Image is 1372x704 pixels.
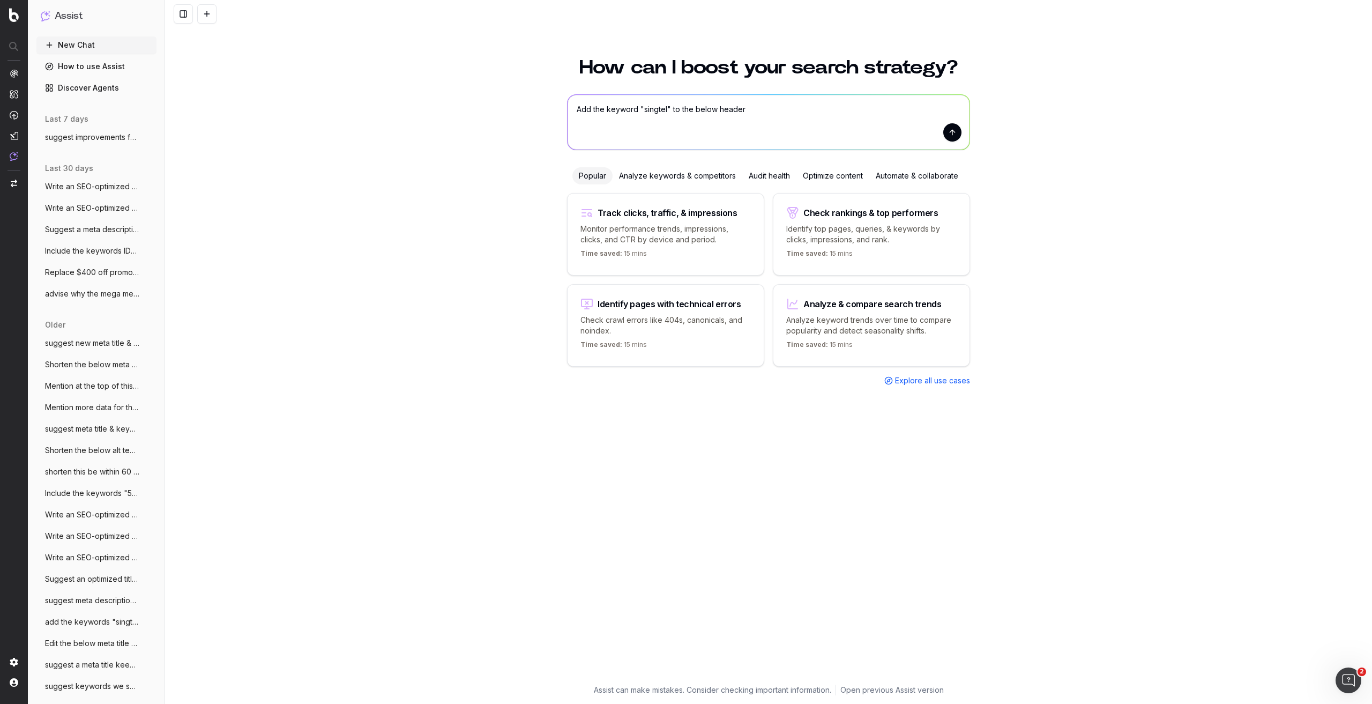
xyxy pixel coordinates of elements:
a: Open previous Assist version [840,685,944,695]
span: suggest meta title & keywords for our pa [45,424,139,434]
img: My account [10,678,18,687]
span: Mention at the top of this article that [45,381,139,391]
p: Analyze keyword trends over time to compare popularity and detect seasonality shifts. [786,315,957,336]
button: Write an SEO-optimized content about the [36,178,156,195]
button: suggest improvements for the below meta [36,129,156,146]
img: Assist [10,152,18,161]
div: Automate & collaborate [869,167,965,184]
iframe: Intercom live chat [1336,668,1361,693]
img: Botify logo [9,8,19,22]
div: Track clicks, traffic, & impressions [598,209,737,217]
button: Write an SEO-optimized content in a simi [36,549,156,566]
span: suggest a meta title keeping to be withi [45,659,139,670]
button: Include the keywords IDD Calls & global [36,242,156,260]
span: suggest new meta title & description to [45,338,139,349]
button: Shorten the below meta description to be [36,356,156,373]
div: Check rankings & top performers [803,209,938,217]
span: last 7 days [45,114,88,124]
button: suggest keywords we should target based [36,678,156,695]
span: suggest meta description for this page h [45,595,139,606]
button: Suggest a meta description of less than [36,221,156,238]
button: Write an SEO-optimized content in a simi [36,506,156,523]
span: Shorten the below alt text to be less th [45,445,139,456]
a: How to use Assist [36,58,156,75]
button: suggest new meta title & description to [36,335,156,352]
button: Suggest an optimized title and descripti [36,570,156,588]
span: older [45,320,65,330]
div: Popular [572,167,613,184]
p: 15 mins [580,340,647,353]
p: Check crawl errors like 404s, canonicals, and noindex. [580,315,751,336]
img: Studio [10,131,18,140]
span: suggest improvements for the below meta [45,132,139,143]
span: Write an SEO-optimized content in a simi [45,531,139,542]
button: Mention at the top of this article that [36,377,156,395]
img: Activation [10,110,18,120]
span: Suggest a meta description of less than [45,224,139,235]
div: Audit health [742,167,796,184]
span: Replace $400 off promo in the below cont [45,267,139,278]
span: Write an SEO-optimized content about the [45,181,139,192]
span: shorten this be within 60 characters Sin [45,466,139,477]
span: Mention more data for the same price in [45,402,139,413]
div: Analyze keywords & competitors [613,167,742,184]
p: Identify top pages, queries, & keywords by clicks, impressions, and rank. [786,224,957,245]
button: suggest a meta title keeping to be withi [36,656,156,673]
span: Write an SEO-optimized content in a simi [45,552,139,563]
span: Time saved: [786,249,828,257]
p: Assist can make mistakes. Consider checking important information. [594,685,831,695]
span: suggest keywords we should target based [45,681,139,692]
span: last 30 days [45,163,93,174]
div: Identify pages with technical errors [598,300,741,308]
img: Setting [10,658,18,666]
p: Monitor performance trends, impressions, clicks, and CTR by device and period. [580,224,751,245]
a: Explore all use cases [884,375,970,386]
button: shorten this be within 60 characters Sin [36,463,156,480]
span: Time saved: [786,340,828,349]
button: suggest meta title & keywords for our pa [36,420,156,438]
div: Optimize content [796,167,869,184]
h1: Assist [55,9,83,24]
span: Write an SEO-optimized content in a simi [45,509,139,520]
button: add the keywords "singtel" & "[GEOGRAPHIC_DATA]" [36,613,156,631]
div: Analyze & compare search trends [803,300,942,308]
button: Assist [41,9,152,24]
button: Write an SEO-optimized content about the [36,199,156,217]
p: 15 mins [786,340,853,353]
textarea: Add the keyword "singtel" to the below header [568,95,970,150]
button: New Chat [36,36,156,54]
button: Edit the below meta title & description [36,635,156,652]
img: Assist [41,11,50,21]
button: Mention more data for the same price in [36,399,156,416]
span: Shorten the below meta description to be [45,359,139,370]
img: Intelligence [10,90,18,99]
span: Edit the below meta title & description [45,638,139,649]
span: Explore all use cases [895,375,970,386]
button: Shorten the below alt text to be less th [36,442,156,459]
p: 15 mins [786,249,853,262]
a: Discover Agents [36,79,156,97]
span: Suggest an optimized title and descripti [45,574,139,584]
h1: How can I boost your search strategy? [567,58,970,77]
span: Time saved: [580,340,622,349]
img: Switch project [11,180,17,187]
span: Write an SEO-optimized content about the [45,203,139,213]
span: Include the keywords "5G+ priority" as i [45,488,139,499]
span: 2 [1358,668,1366,676]
button: Include the keywords "5G+ priority" as i [36,485,156,502]
span: advise why the mega menu in this page ht [45,288,139,299]
button: Write an SEO-optimized content in a simi [36,528,156,545]
span: Time saved: [580,249,622,257]
button: Replace $400 off promo in the below cont [36,264,156,281]
span: add the keywords "singtel" & "[GEOGRAPHIC_DATA]" [45,617,139,627]
img: Analytics [10,69,18,78]
button: suggest meta description for this page h [36,592,156,609]
p: 15 mins [580,249,647,262]
span: Include the keywords IDD Calls & global [45,246,139,256]
button: advise why the mega menu in this page ht [36,285,156,302]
